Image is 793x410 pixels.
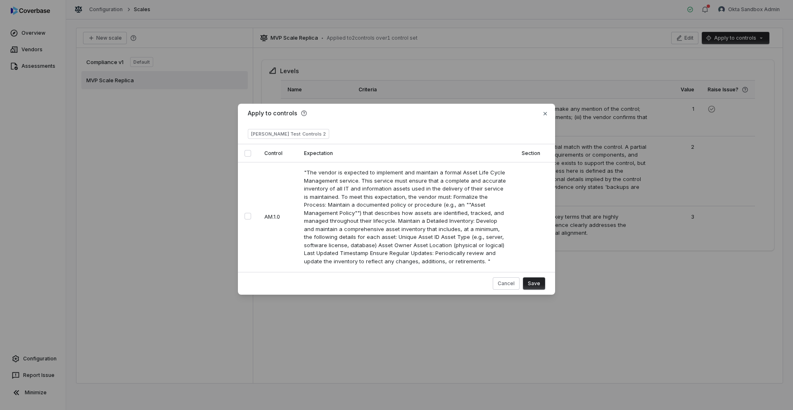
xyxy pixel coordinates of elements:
[523,277,545,290] button: Save
[245,150,251,157] button: Select all
[304,144,508,162] div: Expectation
[248,109,545,117] div: Apply to controls
[264,144,291,162] div: Control
[248,129,329,139] span: [PERSON_NAME] Test Controls 2
[245,213,251,219] button: Select row
[258,162,297,272] td: AM.1.0
[522,144,548,162] div: Section
[297,162,515,272] td: "The vendor is expected to implement and maintain a formal Asset Life Cycle Management service. T...
[493,277,520,290] button: Cancel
